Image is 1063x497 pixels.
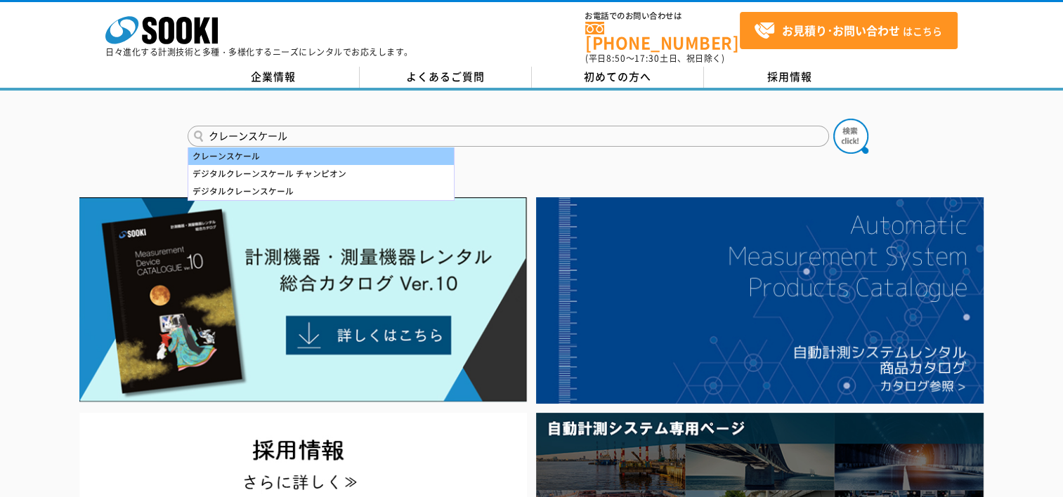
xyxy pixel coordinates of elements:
input: 商品名、型式、NETIS番号を入力してください [188,126,829,147]
span: (平日 ～ 土日、祝日除く) [585,52,724,65]
img: 自動計測システムカタログ [536,197,984,404]
span: お電話でのお問い合わせは [585,12,740,20]
div: クレーンスケール [188,147,454,165]
span: 初めての方へ [584,69,651,84]
span: はこちら [754,20,942,41]
span: 17:30 [634,52,660,65]
a: [PHONE_NUMBER] [585,22,740,51]
p: 日々進化する計測技術と多種・多様化するニーズにレンタルでお応えします。 [105,48,413,56]
div: デジタルクレーンスケール [188,183,454,200]
a: 採用情報 [704,67,876,88]
a: 企業情報 [188,67,360,88]
a: 初めての方へ [532,67,704,88]
img: Catalog Ver10 [79,197,527,402]
img: btn_search.png [833,119,868,154]
span: 8:50 [606,52,626,65]
a: お見積り･お問い合わせはこちら [740,12,958,49]
a: よくあるご質問 [360,67,532,88]
div: デジタルクレーンスケール チャンピオン [188,165,454,183]
strong: お見積り･お問い合わせ [782,22,900,39]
